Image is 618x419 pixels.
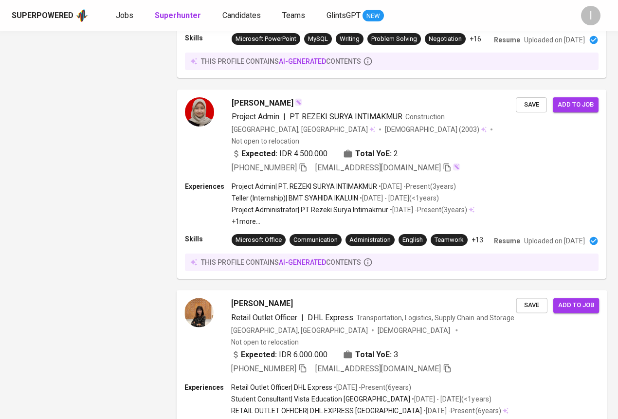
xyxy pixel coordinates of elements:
span: | [283,111,286,123]
p: • [DATE] - [DATE] ( <1 years ) [358,193,439,203]
span: Save [521,99,542,110]
div: IDR 6.000.000 [231,349,327,361]
div: Negotiation [429,35,462,44]
span: [PERSON_NAME] [232,97,293,109]
span: [DEMOGRAPHIC_DATA] [378,326,452,335]
button: Add to job [553,97,599,112]
a: Teams [282,10,307,22]
span: [DEMOGRAPHIC_DATA] [385,125,459,134]
img: 20d7f6f3e31f7949bda2f038340ab4e7.jpg [184,298,214,328]
div: MySQL [308,35,328,44]
span: | [301,312,304,324]
a: Superpoweredapp logo [12,8,89,23]
p: Resume [494,236,520,246]
p: • [DATE] - Present ( 3 years ) [377,182,456,191]
div: Microsoft Office [236,236,282,245]
div: [GEOGRAPHIC_DATA], [GEOGRAPHIC_DATA] [231,326,368,335]
img: magic_wand.svg [294,98,302,106]
p: +13 [472,235,483,245]
p: • [DATE] - [DATE] ( <1 years ) [410,394,491,404]
div: Communication [293,236,338,245]
p: Experiences [184,383,231,392]
span: Add to job [558,99,594,110]
span: Candidates [222,11,261,20]
b: Total YoE: [355,148,392,160]
span: AI-generated [279,258,326,266]
b: Expected: [241,349,277,361]
div: IDR 4.500.000 [232,148,327,160]
span: [EMAIL_ADDRESS][DOMAIN_NAME] [315,163,441,172]
b: Expected: [241,148,277,160]
span: [PHONE_NUMBER] [231,364,296,373]
span: Save [521,300,543,311]
div: Problem Solving [371,35,417,44]
p: Project Administrator | PT Rezeki Surya Intimakmur [232,205,388,215]
p: Teller (Internship) | BMT SYAHIDA IKALUIN [232,193,358,203]
a: [PERSON_NAME]Project Admin|PT. REZEKI SURYA INTIMAKMURConstruction[GEOGRAPHIC_DATA], [GEOGRAPHIC_... [177,90,606,279]
span: AI-generated [279,57,326,65]
img: app logo [75,8,89,23]
b: Superhunter [155,11,201,20]
p: Resume [494,35,520,45]
div: Superpowered [12,10,73,21]
div: I [581,6,600,25]
span: 2 [394,148,398,160]
b: Total YoE: [355,349,392,361]
button: Save [516,97,547,112]
a: Jobs [116,10,135,22]
div: (2003) [385,125,487,134]
p: Not open to relocation [232,136,299,146]
img: magic_wand.svg [453,163,460,171]
p: this profile contains contents [201,257,361,267]
span: PT. REZEKI SURYA INTIMAKMUR [290,112,402,121]
p: Skills [185,234,232,244]
button: Add to job [553,298,599,313]
p: • [DATE] - Present ( 3 years ) [388,205,467,215]
span: Jobs [116,11,133,20]
span: Construction [405,113,445,121]
span: Add to job [558,300,594,311]
span: [PHONE_NUMBER] [232,163,297,172]
a: GlintsGPT NEW [327,10,384,22]
p: • [DATE] - Present ( 6 years ) [422,406,501,416]
p: Not open to relocation [231,337,299,347]
p: Student Consultant | Vista Education [GEOGRAPHIC_DATA] [231,394,410,404]
p: • [DATE] - Present ( 6 years ) [332,383,411,392]
p: Experiences [185,182,232,191]
a: Candidates [222,10,263,22]
div: Microsoft PowerPoint [236,35,296,44]
span: 3 [394,349,398,361]
p: this profile contains contents [201,56,361,66]
span: Teams [282,11,305,20]
span: NEW [363,11,384,21]
p: Skills [185,33,232,43]
p: Project Admin | PT. REZEKI SURYA INTIMAKMUR [232,182,377,191]
p: Uploaded on [DATE] [524,35,585,45]
div: Teamwork [435,236,464,245]
a: Superhunter [155,10,203,22]
img: 191c49e99d2007d4ce6e5137e6e4ff33.jpg [185,97,214,127]
button: Save [516,298,547,313]
p: RETAIL OUTLET OFFICER | DHL EXPRESS [GEOGRAPHIC_DATA] [231,406,422,416]
p: Retail Outlet Officer | DHL Express [231,383,332,392]
div: English [402,236,423,245]
div: Writing [340,35,360,44]
p: +1 more ... [232,217,474,226]
span: Project Admin [232,112,279,121]
span: Retail Outlet Officer [231,313,297,322]
div: [GEOGRAPHIC_DATA], [GEOGRAPHIC_DATA] [232,125,375,134]
span: DHL Express [308,313,353,322]
span: Transportation, Logistics, Supply Chain and Storage [356,314,514,322]
p: +16 [470,34,481,44]
p: Uploaded on [DATE] [524,236,585,246]
div: Administration [349,236,391,245]
span: GlintsGPT [327,11,361,20]
span: [PERSON_NAME] [231,298,293,310]
span: [EMAIL_ADDRESS][DOMAIN_NAME] [315,364,441,373]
